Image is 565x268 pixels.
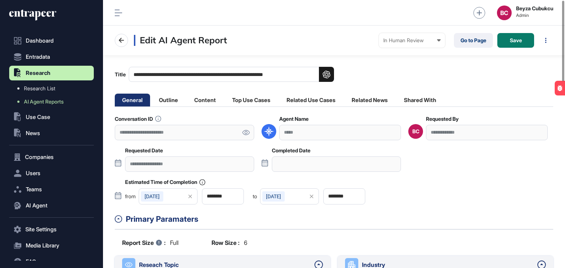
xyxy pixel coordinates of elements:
[279,116,309,122] label: Agent Name
[262,191,285,202] div: [DATE]
[25,154,54,160] span: Companies
[187,94,223,106] li: Content
[9,182,94,197] button: Teams
[141,191,163,202] div: [DATE]
[212,238,247,247] div: 6
[24,99,64,105] span: AI Agent Reports
[510,38,522,43] span: Save
[225,94,278,106] li: Top Use Cases
[13,95,94,108] a: AI Agent Reports
[125,148,163,153] label: Requested Date
[454,33,493,48] a: Go to Page
[122,238,166,247] b: Report Size :
[25,227,57,232] span: Site Settings
[9,33,94,48] a: Dashboard
[412,128,419,134] div: BC
[13,82,94,95] a: Research List
[272,148,310,153] label: Completed Date
[129,67,334,82] input: Title
[9,238,94,253] button: Media Library
[115,67,334,82] label: Title
[9,50,94,64] button: Entradata
[152,94,185,106] li: Outline
[516,6,553,11] strong: Beyza Cubukcu
[383,37,441,43] div: In Human Review
[26,54,50,60] span: Entradata
[125,194,136,199] span: from
[26,70,50,76] span: Research
[24,86,55,91] span: Research List
[26,114,50,120] span: Use Case
[126,213,553,225] div: Primary Paramaters
[253,194,257,199] span: to
[26,259,36,265] span: FAQ
[26,170,40,176] span: Users
[26,38,54,44] span: Dashboard
[9,126,94,141] button: News
[9,150,94,164] button: Companies
[344,94,395,106] li: Related News
[9,222,94,237] button: Site Settings
[397,94,444,106] li: Shared With
[26,130,40,136] span: News
[9,110,94,124] button: Use Case
[26,186,42,192] span: Teams
[122,238,178,247] div: full
[9,166,94,181] button: Users
[26,243,59,249] span: Media Library
[9,66,94,80] button: Research
[212,238,239,247] b: Row Size :
[125,179,205,185] label: Estimated Time of Completion
[497,33,534,48] button: Save
[26,203,47,209] span: AI Agent
[134,35,227,46] h3: Edit AI Agent Report
[115,94,150,106] li: General
[516,13,553,18] span: Admin
[279,94,343,106] li: Related Use Cases
[426,116,459,122] label: Requested By
[115,116,161,122] label: Conversation ID
[9,198,94,213] button: AI Agent
[497,6,512,20] button: BC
